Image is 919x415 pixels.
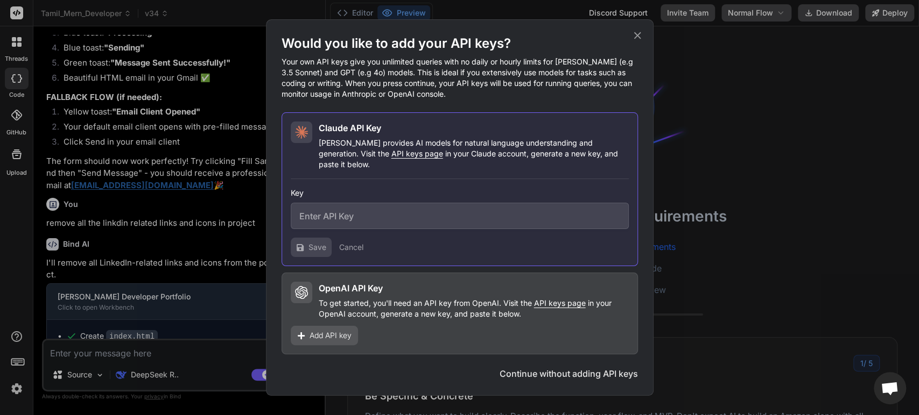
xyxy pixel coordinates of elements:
button: Save [291,238,332,257]
button: Cancel [339,242,363,253]
span: Add API key [310,330,352,341]
h1: Would you like to add your API keys? [282,35,638,52]
button: Continue without adding API keys [500,367,638,380]
h2: OpenAI API Key [319,282,383,295]
span: API keys page [391,149,443,158]
h2: Claude API Key [319,121,381,134]
p: Your own API keys give you unlimited queries with no daily or hourly limits for [PERSON_NAME] (e.... [282,56,638,99]
h3: Key [291,188,629,198]
p: To get started, you'll need an API key from OpenAI. Visit the in your OpenAI account, generate a ... [319,298,629,319]
p: [PERSON_NAME] provides AI models for natural language understanding and generation. Visit the in ... [319,138,629,170]
div: Open chat [874,372,906,404]
span: Save [308,242,326,253]
input: Enter API Key [291,203,629,229]
span: API keys page [534,298,586,307]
